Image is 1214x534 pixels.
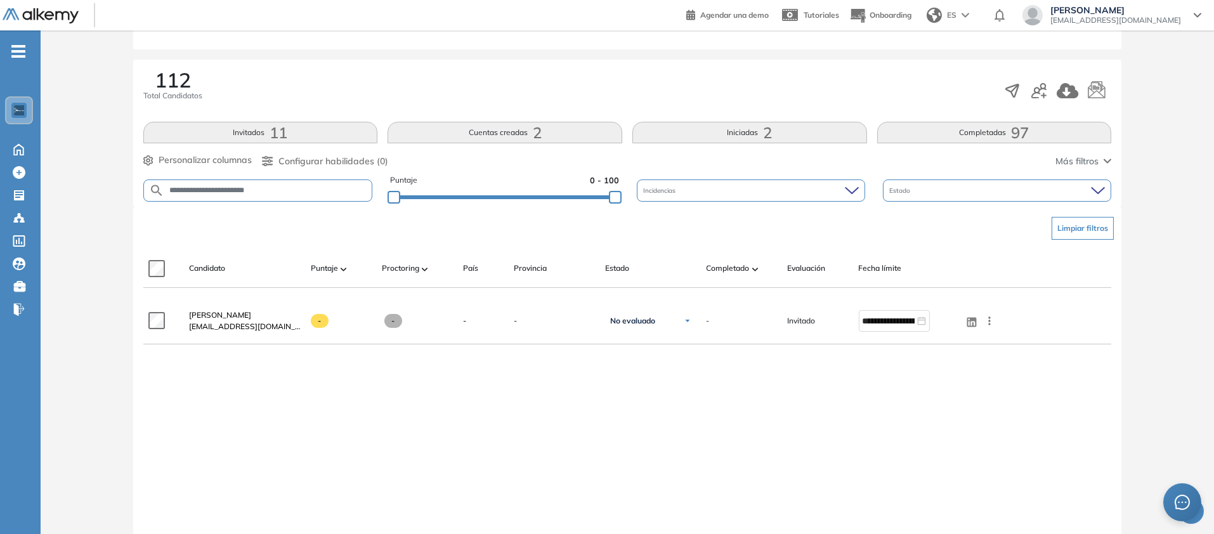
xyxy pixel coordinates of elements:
[388,122,622,143] button: Cuentas creadas2
[605,263,629,274] span: Estado
[514,315,595,327] span: -
[189,310,251,320] span: [PERSON_NAME]
[422,268,428,271] img: [missing "en.ARROW_ALT" translation]
[189,309,301,321] a: [PERSON_NAME]
[1050,15,1181,25] span: [EMAIL_ADDRESS][DOMAIN_NAME]
[311,314,329,328] span: -
[262,155,388,168] button: Configurar habilidades (0)
[643,186,678,195] span: Incidencias
[883,179,1111,202] div: Estado
[189,321,301,332] span: [EMAIL_ADDRESS][DOMAIN_NAME]
[143,90,202,101] span: Total Candidatos
[341,268,347,271] img: [missing "en.ARROW_ALT" translation]
[859,263,902,274] span: Fecha límite
[849,2,911,29] button: Onboarding
[804,10,839,20] span: Tutoriales
[384,314,403,328] span: -
[788,315,816,327] span: Invitado
[278,155,388,168] span: Configurar habilidades (0)
[159,153,252,167] span: Personalizar columnas
[155,70,191,90] span: 112
[707,315,710,327] span: -
[927,8,942,23] img: world
[700,10,769,20] span: Agendar una demo
[14,105,24,115] img: https://assets.alkemy.org/workspaces/1802/d452bae4-97f6-47ab-b3bf-1c40240bc960.jpg
[752,268,759,271] img: [missing "en.ARROW_ALT" translation]
[463,315,466,327] span: -
[590,174,619,186] span: 0 - 100
[463,263,478,274] span: País
[610,316,655,326] span: No evaluado
[686,6,769,22] a: Agendar una demo
[149,183,164,199] img: SEARCH_ALT
[1055,155,1099,168] span: Más filtros
[947,10,956,21] span: ES
[390,174,417,186] span: Puntaje
[143,122,378,143] button: Invitados11
[707,263,750,274] span: Completado
[637,179,865,202] div: Incidencias
[1175,495,1190,510] span: message
[684,317,691,325] img: Ícono de flecha
[962,13,969,18] img: arrow
[1055,155,1111,168] button: Más filtros
[11,50,25,53] i: -
[143,153,252,167] button: Personalizar columnas
[632,122,867,143] button: Iniciadas2
[870,10,911,20] span: Onboarding
[877,122,1112,143] button: Completadas97
[382,263,419,274] span: Proctoring
[514,263,547,274] span: Provincia
[1050,5,1181,15] span: [PERSON_NAME]
[189,263,225,274] span: Candidato
[311,263,338,274] span: Puntaje
[3,8,79,24] img: Logo
[788,263,826,274] span: Evaluación
[1052,217,1114,240] button: Limpiar filtros
[889,186,913,195] span: Estado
